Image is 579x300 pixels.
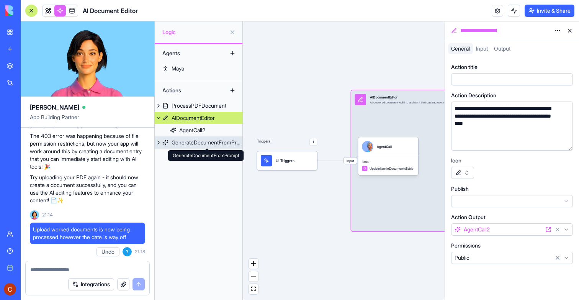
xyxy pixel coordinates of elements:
[451,185,469,193] label: Publish
[159,84,220,97] div: Actions
[96,247,119,256] button: Undo
[451,213,486,221] label: Action Output
[30,210,39,220] img: Ella_00000_wcx2te.png
[172,65,184,72] div: Maya
[249,271,258,282] button: zoom out
[155,112,242,124] a: AIDocumentEditor
[172,139,242,146] div: GenerateDocumentFromPrompt
[68,278,114,290] button: Integrations
[179,126,205,134] div: AgentCall2
[370,95,510,100] div: AIDocumentEditor
[162,28,226,36] span: Logic
[257,151,317,170] div: UI Triggers
[257,123,317,170] div: Triggers
[358,137,418,175] div: AgentCallToolsUpdateItemInDocumentsTable
[451,157,461,164] label: Icon
[155,124,242,136] a: AgentCall2
[135,249,145,255] span: 21:18
[83,6,138,15] span: AI Document Editor
[159,47,220,59] div: Agents
[42,212,53,218] span: 21:14
[33,226,142,241] span: Upload worked documents is now being processed however the date is way off
[123,247,132,256] span: ?
[451,45,470,52] span: General
[30,174,145,204] p: Try uploading your PDF again - it should now create a document successfully, and you can use the ...
[249,259,258,269] button: zoom in
[344,157,357,164] span: Input
[249,284,258,294] button: fit view
[377,144,392,149] div: AgentCall
[525,5,574,17] button: Invite & Share
[494,45,510,52] span: Output
[172,114,215,122] div: AIDocumentEditor
[276,158,294,164] span: UI Triggers
[30,132,145,170] p: The 403 error was happening because of file permission restrictions, but now your app will work a...
[4,283,16,295] img: ACg8ocI330Cm0S2b3VeP-IDsUkwsO6gS56Q1Kn51xTDuTsyt9JekcQ=s96-c
[351,90,540,231] div: InputAIDocumentEditorAI-powered document editing assistant that can improve, rewrite, summarize, ...
[172,102,226,110] div: ProcessPDFDocument
[30,103,79,112] span: [PERSON_NAME]
[155,100,242,112] a: ProcessPDFDocument
[257,138,270,146] p: Triggers
[370,100,510,104] div: AI-powered document editing assistant that can improve, rewrite, summarize, and enhance document ...
[155,62,242,75] a: Maya
[370,166,414,171] span: UpdateItemInDocumentsTable
[451,92,496,99] label: Action Description
[451,242,481,249] label: Permissions
[362,160,415,164] span: Tools
[476,45,488,52] span: Input
[5,5,53,16] img: logo
[30,113,145,127] span: App Building Partner
[155,136,242,149] a: GenerateDocumentFromPrompt
[451,63,478,71] label: Action title
[168,150,244,161] div: GenerateDocumentFromPrompt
